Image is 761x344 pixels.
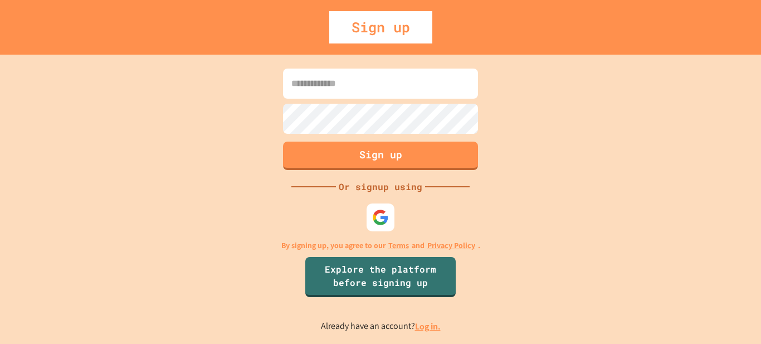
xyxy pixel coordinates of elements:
[329,11,432,43] div: Sign up
[415,321,441,332] a: Log in.
[321,319,441,333] p: Already have an account?
[336,180,425,193] div: Or signup using
[372,209,389,226] img: google-icon.svg
[281,240,480,251] p: By signing up, you agree to our and .
[388,240,409,251] a: Terms
[427,240,475,251] a: Privacy Policy
[283,142,478,170] button: Sign up
[305,257,456,297] a: Explore the platform before signing up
